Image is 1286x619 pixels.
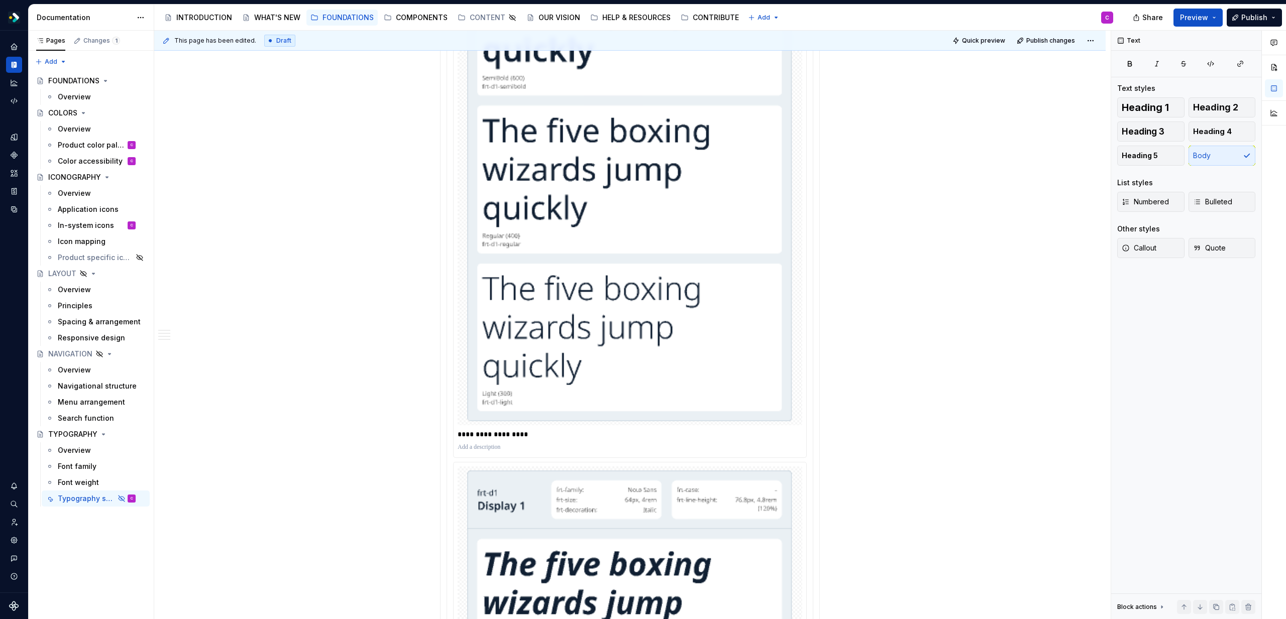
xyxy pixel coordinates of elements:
[42,298,150,314] a: Principles
[1173,9,1223,27] button: Preview
[949,34,1010,48] button: Quick preview
[1193,102,1238,112] span: Heading 2
[58,301,92,311] div: Principles
[42,121,150,137] a: Overview
[48,349,92,359] div: NAVIGATION
[32,55,70,69] button: Add
[470,13,505,23] div: CONTENT
[1117,192,1185,212] button: Numbered
[238,10,304,26] a: WHAT'S NEW
[42,442,150,458] a: Overview
[42,201,150,217] a: Application icons
[48,429,97,439] div: TYPOGRAPHY
[58,285,91,295] div: Overview
[131,493,133,504] div: C
[586,10,675,26] a: HELP & RESOURCES
[323,13,374,23] div: FOUNDATIONS
[6,165,22,181] div: Assets
[176,13,232,23] div: INTRODUCTION
[160,8,743,28] div: Page tree
[6,57,22,73] a: Documentation
[1117,600,1166,614] div: Block actions
[58,124,91,134] div: Overview
[6,514,22,530] a: Invite team
[6,39,22,55] a: Home
[42,314,150,330] a: Spacing & arrangement
[32,169,150,185] a: ICONOGRAPHY
[1117,238,1185,258] button: Callout
[6,93,22,109] a: Code automation
[6,147,22,163] div: Components
[6,183,22,199] a: Storybook stories
[48,108,77,118] div: COLORS
[45,58,57,66] span: Add
[276,37,291,45] span: Draft
[58,333,125,343] div: Responsive design
[6,478,22,494] button: Notifications
[58,381,137,391] div: Navigational structure
[58,413,114,423] div: Search function
[112,37,120,45] span: 1
[1193,243,1226,253] span: Quote
[6,496,22,512] button: Search ⌘K
[32,73,150,507] div: Page tree
[58,92,91,102] div: Overview
[306,10,378,26] a: FOUNDATIONS
[42,217,150,233] a: In-system iconsC
[1122,102,1169,112] span: Heading 1
[42,137,150,153] a: Product color paletteC
[677,10,743,26] a: CONTRIBUTE
[6,75,22,91] a: Analytics
[380,10,452,26] a: COMPONENTS
[42,330,150,346] a: Responsive design
[42,250,150,266] a: Product specific icons
[1014,34,1080,48] button: Publish changes
[1180,13,1208,23] span: Preview
[58,397,125,407] div: Menu arrangement
[1122,197,1169,207] span: Numbered
[36,37,65,45] div: Pages
[1128,9,1169,27] button: Share
[1122,127,1164,137] span: Heading 3
[131,220,133,230] div: C
[58,365,91,375] div: Overview
[174,37,256,45] span: This page has been edited.
[42,185,150,201] a: Overview
[131,156,133,166] div: C
[1193,197,1232,207] span: Bulleted
[83,37,120,45] div: Changes
[58,236,105,246] div: Icon mapping
[6,550,22,566] div: Contact support
[1122,151,1158,161] span: Heading 5
[58,445,91,455] div: Overview
[32,426,150,442] a: TYPOGRAPHY
[42,153,150,169] a: Color accessibilityC
[6,201,22,217] a: Data sources
[1189,238,1256,258] button: Quote
[962,37,1005,45] span: Quick preview
[539,13,580,23] div: OUR VISION
[42,378,150,394] a: Navigational structure
[693,13,739,23] div: CONTRIBUTE
[48,172,101,182] div: ICONOGRAPHY
[254,13,300,23] div: WHAT'S NEW
[454,10,520,26] a: CONTENT
[42,474,150,490] a: Font weight
[1117,121,1185,142] button: Heading 3
[58,477,99,487] div: Font weight
[758,14,770,22] span: Add
[396,13,448,23] div: COMPONENTS
[32,266,150,282] a: LAYOUT
[602,13,671,23] div: HELP & RESOURCES
[522,10,584,26] a: OUR VISION
[1142,13,1163,23] span: Share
